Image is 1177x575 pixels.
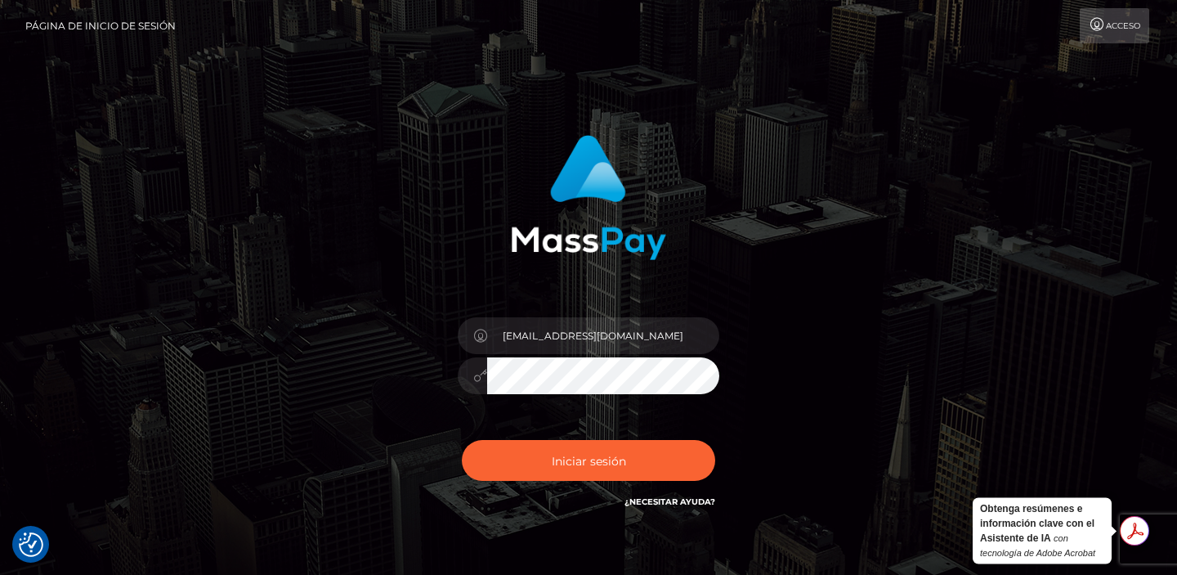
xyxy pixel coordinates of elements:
img: Inicio de sesión en MassPay [511,135,666,260]
font: Iniciar sesión [552,453,626,468]
font: Página de inicio de sesión [25,20,176,32]
a: ¿Necesitar ayuda? [624,496,715,507]
input: Nombre de usuario... [487,317,719,354]
button: Preferencias de consentimiento [19,532,43,557]
font: Acceso [1106,20,1140,31]
a: Página de inicio de sesión [25,8,176,43]
img: Revisar el botón de consentimiento [19,532,43,557]
a: Acceso [1080,8,1149,43]
button: Iniciar sesión [462,440,715,481]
